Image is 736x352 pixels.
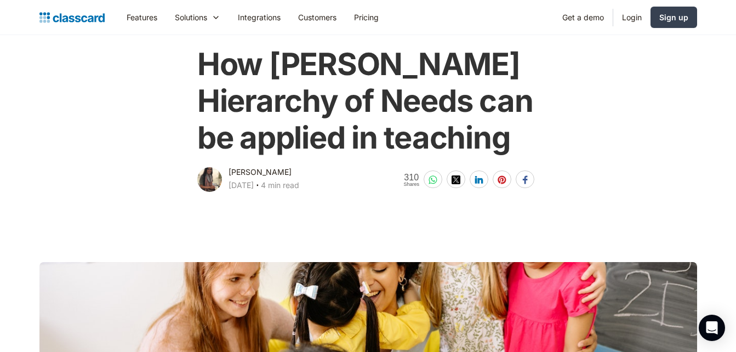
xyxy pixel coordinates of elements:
img: whatsapp-white sharing button [429,175,437,184]
span: Shares [403,182,419,187]
a: Login [613,5,651,30]
div: ‧ [254,179,261,194]
a: home [39,10,105,25]
div: Open Intercom Messenger [699,315,725,341]
a: Integrations [229,5,289,30]
h1: How [PERSON_NAME] Hierarchy of Needs can be applied in teaching [197,46,539,157]
img: facebook-white sharing button [521,175,529,184]
div: [DATE] [229,179,254,192]
a: Get a demo [554,5,613,30]
span: 310 [403,173,419,182]
div: 4 min read [261,179,299,192]
a: Customers [289,5,345,30]
div: Solutions [166,5,229,30]
a: Sign up [651,7,697,28]
div: Solutions [175,12,207,23]
img: twitter-white sharing button [452,175,460,184]
a: Features [118,5,166,30]
img: pinterest-white sharing button [498,175,506,184]
img: linkedin-white sharing button [475,175,483,184]
div: Sign up [659,12,688,23]
a: Pricing [345,5,387,30]
div: [PERSON_NAME] [229,166,292,179]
